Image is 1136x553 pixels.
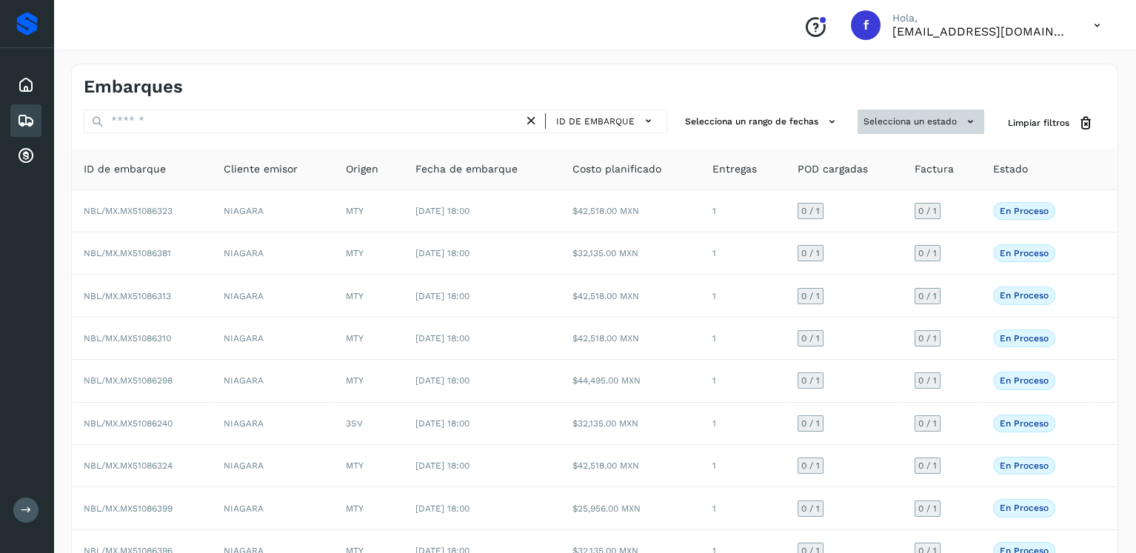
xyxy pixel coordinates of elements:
td: NIAGARA [212,232,333,275]
span: 0 / 1 [918,504,937,513]
td: 1 [701,360,786,402]
td: MTY [334,318,404,360]
span: [DATE] 18:00 [415,460,470,471]
td: NIAGARA [212,403,333,445]
td: $25,956.00 MXN [561,487,701,529]
td: $32,135.00 MXN [561,232,701,275]
h4: Embarques [84,76,183,98]
span: 0 / 1 [918,461,937,470]
div: Inicio [10,69,41,101]
td: MTY [334,445,404,487]
button: Selecciona un estado [858,110,984,134]
span: NBL/MX.MX51086381 [84,248,171,258]
p: En proceso [1000,290,1049,301]
span: NBL/MX.MX51086240 [84,418,173,429]
td: $42,518.00 MXN [561,190,701,232]
td: MTY [334,360,404,402]
span: [DATE] 18:00 [415,291,470,301]
span: 0 / 1 [801,334,820,343]
td: NIAGARA [212,487,333,529]
td: 1 [701,232,786,275]
span: [DATE] 18:00 [415,333,470,343]
span: 0 / 1 [801,249,820,258]
div: Embarques [10,104,41,137]
td: NIAGARA [212,275,333,317]
td: NIAGARA [212,318,333,360]
p: facturacion@expresssanjavier.com [892,24,1070,38]
span: [DATE] 18:00 [415,418,470,429]
td: 1 [701,275,786,317]
td: MTY [334,190,404,232]
td: 1 [701,190,786,232]
span: 0 / 1 [801,292,820,301]
span: Costo planificado [572,161,661,177]
p: En proceso [1000,206,1049,216]
td: 1 [701,445,786,487]
span: 0 / 1 [918,376,937,385]
span: Limpiar filtros [1008,116,1069,130]
div: Cuentas por cobrar [10,140,41,172]
span: 0 / 1 [801,207,820,215]
td: MTY [334,232,404,275]
td: 3SV [334,403,404,445]
span: Cliente emisor [224,161,298,177]
td: 1 [701,318,786,360]
td: $32,135.00 MXN [561,403,701,445]
td: $44,495.00 MXN [561,360,701,402]
span: NBL/MX.MX51086399 [84,503,173,514]
span: 0 / 1 [801,461,820,470]
span: 0 / 1 [918,249,937,258]
td: 1 [701,487,786,529]
td: $42,518.00 MXN [561,318,701,360]
td: MTY [334,275,404,317]
span: 0 / 1 [918,334,937,343]
span: 0 / 1 [918,419,937,428]
td: NIAGARA [212,190,333,232]
span: 0 / 1 [918,207,937,215]
td: MTY [334,487,404,529]
span: Entregas [712,161,757,177]
p: Hola, [892,12,1070,24]
span: [DATE] 18:00 [415,503,470,514]
span: ID de embarque [84,161,166,177]
span: NBL/MX.MX51086324 [84,460,173,471]
button: ID de embarque [552,110,661,132]
p: En proceso [1000,418,1049,429]
p: En proceso [1000,333,1049,343]
span: [DATE] 18:00 [415,248,470,258]
td: NIAGARA [212,360,333,402]
span: POD cargadas [798,161,868,177]
p: En proceso [1000,248,1049,258]
button: Selecciona un rango de fechas [679,110,846,134]
span: 0 / 1 [918,292,937,301]
span: Fecha de embarque [415,161,518,177]
span: NBL/MX.MX51086298 [84,375,173,386]
td: 1 [701,403,786,445]
td: $42,518.00 MXN [561,275,701,317]
p: En proceso [1000,460,1049,471]
td: $42,518.00 MXN [561,445,701,487]
span: 0 / 1 [801,376,820,385]
p: En proceso [1000,375,1049,386]
span: [DATE] 18:00 [415,206,470,216]
span: NBL/MX.MX51086323 [84,206,173,216]
span: Estado [993,161,1028,177]
span: 0 / 1 [801,419,820,428]
span: [DATE] 18:00 [415,375,470,386]
td: NIAGARA [212,445,333,487]
span: 0 / 1 [801,504,820,513]
button: Limpiar filtros [996,110,1106,137]
span: NBL/MX.MX51086310 [84,333,171,343]
p: En proceso [1000,503,1049,513]
span: Factura [915,161,954,177]
span: NBL/MX.MX51086313 [84,291,171,301]
span: Origen [346,161,378,177]
span: ID de embarque [556,115,635,128]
